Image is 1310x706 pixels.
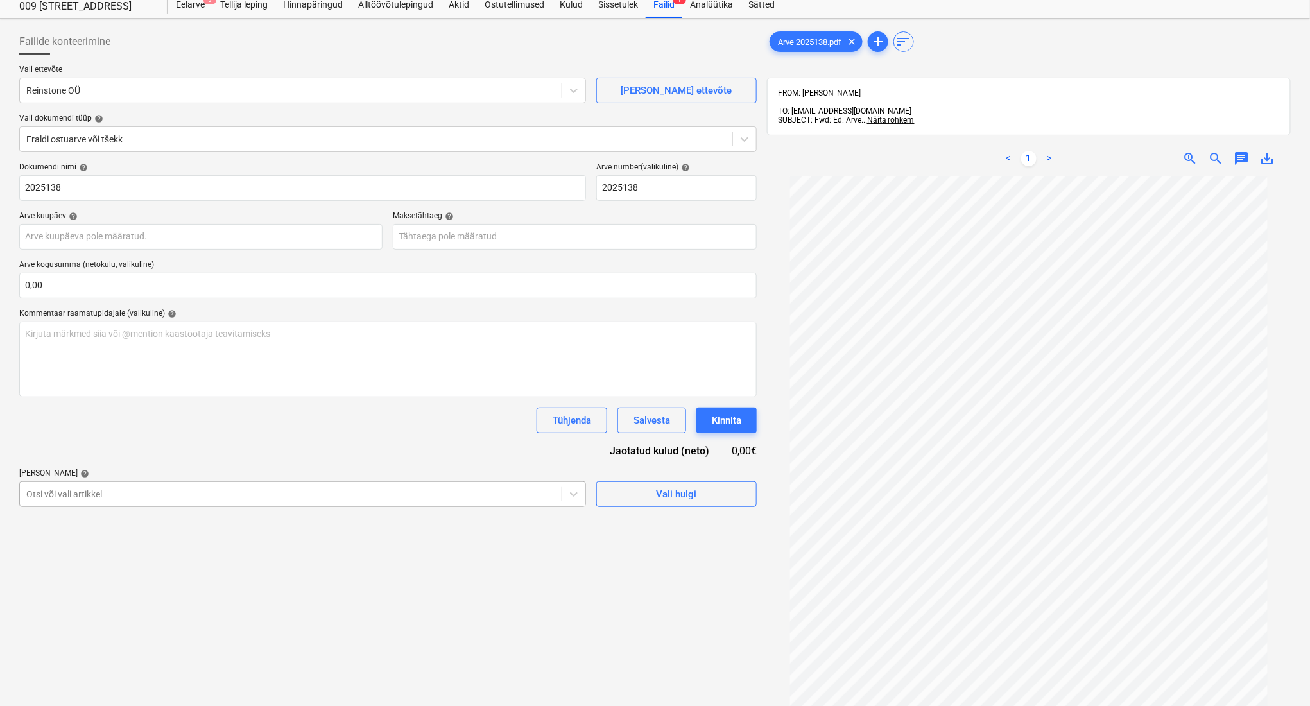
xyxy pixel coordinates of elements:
[596,175,757,201] input: Arve number
[621,82,732,99] div: [PERSON_NAME] ettevõte
[778,89,861,98] span: FROM: [PERSON_NAME]
[442,212,454,221] span: help
[19,34,110,49] span: Failide konteerimine
[19,211,383,221] div: Arve kuupäev
[1246,644,1310,706] iframe: Chat Widget
[861,116,915,125] span: ...
[770,37,849,47] span: Arve 2025138.pdf
[19,175,586,201] input: Dokumendi nimi
[844,34,859,49] span: clear
[1001,151,1016,166] a: Previous page
[92,114,103,123] span: help
[19,114,757,124] div: Vali dokumendi tüüp
[590,443,730,458] div: Jaotatud kulud (neto)
[553,412,591,429] div: Tühjenda
[770,31,863,52] div: Arve 2025138.pdf
[1021,151,1037,166] a: Page 1 is your current page
[633,412,670,429] div: Salvesta
[696,408,757,433] button: Kinnita
[778,107,912,116] span: TO: [EMAIL_ADDRESS][DOMAIN_NAME]
[165,309,177,318] span: help
[596,162,757,173] div: Arve number (valikuline)
[730,443,757,458] div: 0,00€
[19,65,586,78] p: Vali ettevõte
[66,212,78,221] span: help
[712,412,741,429] div: Kinnita
[1260,151,1275,166] span: save_alt
[1042,151,1057,166] a: Next page
[78,469,89,478] span: help
[537,408,607,433] button: Tühjenda
[1183,151,1198,166] span: zoom_in
[393,224,756,250] input: Tähtaega pole määratud
[596,78,757,103] button: [PERSON_NAME] ettevõte
[656,486,696,503] div: Vali hulgi
[393,211,756,221] div: Maksetähtaeg
[867,116,915,125] span: Näita rohkem
[1234,151,1250,166] span: chat
[678,163,690,172] span: help
[896,34,911,49] span: sort
[870,34,886,49] span: add
[76,163,88,172] span: help
[19,469,586,479] div: [PERSON_NAME]
[19,260,757,273] p: Arve kogusumma (netokulu, valikuline)
[617,408,686,433] button: Salvesta
[1246,644,1310,706] div: Vestlusvidin
[1209,151,1224,166] span: zoom_out
[778,116,861,125] span: SUBJECT: Fwd: Ed: Arve
[19,273,757,298] input: Arve kogusumma (netokulu, valikuline)
[19,309,757,319] div: Kommentaar raamatupidajale (valikuline)
[19,162,586,173] div: Dokumendi nimi
[596,481,757,507] button: Vali hulgi
[19,224,383,250] input: Arve kuupäeva pole määratud.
